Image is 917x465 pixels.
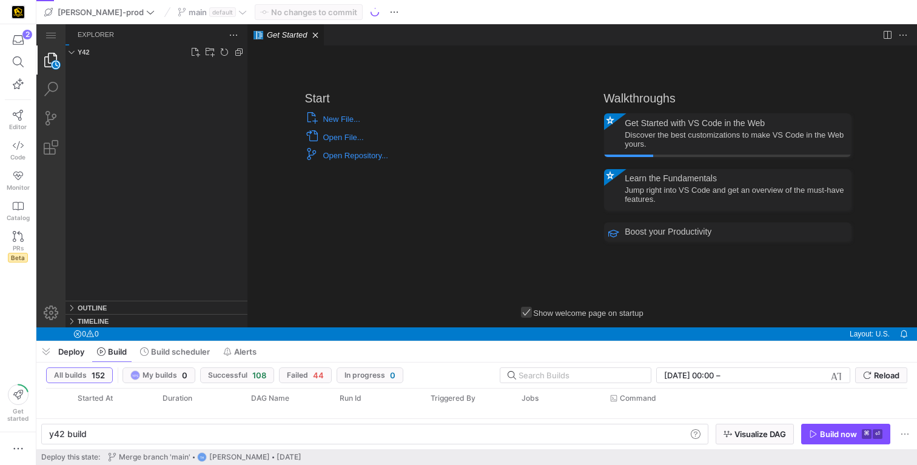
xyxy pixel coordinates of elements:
div: Folders Section [29,21,211,35]
h3: Learn the Fundamentals [588,149,680,159]
span: PROD [251,409,272,438]
span: 108 [252,370,266,380]
a: More Actions... [860,4,873,18]
a: Editor [5,105,31,135]
a: Get Started [230,6,270,15]
a: Collapse Folders in Explorer [196,22,209,34]
a: New Folder... [167,22,180,34]
span: Successful [208,371,247,380]
span: My builds [143,371,177,380]
button: Visualize DAG [716,424,794,444]
button: Alerts [218,341,262,362]
div: Build now [820,429,857,439]
h3: Outline [41,277,70,290]
a: New File... [153,22,165,34]
button: Build scheduler [135,341,215,362]
a: Split Editor Right (⌘\) [⌥] Split Editor Down [844,4,858,18]
ul: / actions [153,22,211,34]
a: Catalog [5,196,31,226]
button: YPSMy builds0 [123,367,195,383]
span: Get started [7,407,29,422]
span: y42 build [49,429,87,439]
ul: Tab actions [270,5,287,17]
label: Show welcome page on startup [497,283,606,296]
span: New File... [286,90,323,99]
div: When checked, this page will be shown on startup. [485,283,495,293]
kbd: ⏎ [873,429,882,439]
span: Beta [8,253,28,263]
button: Reload [855,367,907,383]
button: Failed44 [279,367,332,383]
button: Successful108 [200,367,274,383]
div: 2 [22,30,32,39]
h3: Get Started with VS Code in the Web [588,94,728,104]
span: [PERSON_NAME] [209,453,270,461]
h3: Timeline [41,290,72,304]
span: Started At [78,394,113,403]
a: https://storage.googleapis.com/y42-prod-data-exchange/images/uAsz27BndGEK0hZWDFeOjoxA7jCwgK9jE472... [5,2,31,22]
span: In progress [344,371,385,380]
button: Get Started with VS Code in the WebDiscover the best customizations to make VS Code in the Web yo... [568,89,814,132]
div: Layout: U.S. [808,303,858,316]
span: Code [10,153,25,161]
div: Outline Section [29,276,211,290]
span: 0 [182,370,187,380]
button: All builds152 [46,367,113,383]
button: Getstarted [5,380,31,427]
span: – [716,370,720,380]
button: Learn the FundamentalsJump right into VS Code and get an overview of the must-have features. [568,145,814,186]
span: Merge branch 'main' [119,453,190,461]
span: All builds [54,371,87,380]
img: https://storage.googleapis.com/y42-prod-data-exchange/images/uAsz27BndGEK0hZWDFeOjoxA7jCwgK9jE472... [12,6,24,18]
button: 2 [5,29,31,51]
span: DAG Name [251,394,289,403]
div: Overview of how to get up to speed with your editor. [211,21,881,303]
a: Code [5,135,31,166]
a: Close (⌘W) [273,5,285,17]
button: Merge branch 'main'TH[PERSON_NAME][DATE] [105,449,304,465]
a: No Problems [34,303,65,316]
button: Open Repository... [269,122,351,136]
span: 152 [92,370,105,380]
button: Open File... [269,104,327,118]
div: 1 of 5 steps complete [568,130,617,133]
button: In progress0 [337,367,403,383]
span: Editor [9,123,27,130]
a: Refresh Explorer [182,22,194,34]
button: Build [92,341,132,362]
a: Notifications [860,303,875,316]
span: Open File... [286,109,327,118]
button: New File... [269,85,323,99]
h2: Start [268,67,524,81]
input: Search Builds [519,370,641,380]
span: PRs [13,244,24,252]
span: Build scheduler [151,347,210,356]
a: Monitor [5,166,31,196]
input: Start datetime [664,370,714,380]
div: b878f4b3-9f08-4289-b578-58768b546b7b [332,409,423,437]
a: Layout: U.S. [810,303,856,316]
button: [PERSON_NAME]-prod [41,4,158,20]
h3: Boost your Productivity [588,202,675,212]
span: [PERSON_NAME]-prod [58,7,144,17]
span: Duration [163,394,192,403]
div: Timeline Section [29,290,211,303]
a: Views and More Actions... [190,4,204,18]
input: End datetime [723,370,802,380]
span: Run Id [340,394,361,403]
span: 44 [313,370,324,380]
span: Monitor [7,184,30,191]
div: Jump right into VS Code and get an overview of the must-have features. [588,161,810,179]
button: Boost your Productivity [568,198,814,216]
span: Triggered By [431,394,475,403]
span: [DATE] [277,453,301,461]
span: Visualize DAG [734,429,786,439]
span: Failed [287,371,308,380]
div: Discover the best customizations to make VS Code in the Web yours. [588,106,810,124]
h3: Explorer Section: y42 [41,21,53,35]
span: Catalog [7,214,30,221]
